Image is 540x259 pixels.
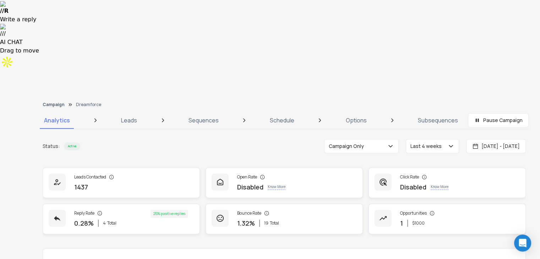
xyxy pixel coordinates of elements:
[431,184,448,190] p: Know More
[400,182,426,192] p: Disabled
[369,204,526,234] a: Opportunities1$1000
[414,112,462,129] a: Subsequences
[346,116,367,125] p: Options
[270,116,294,125] p: Schedule
[237,174,257,180] p: Open Rate
[400,218,403,228] p: 1
[76,102,101,108] p: Dreamforce
[40,112,74,129] a: Analytics
[43,167,200,198] a: Leads Contacted1437
[43,143,60,150] p: Status:
[117,112,141,129] a: Leads
[64,142,80,150] div: Active
[74,174,106,180] p: Leads Contacted
[329,143,367,150] p: Campaign Only
[237,182,263,192] p: Disabled
[466,139,526,153] button: [DATE] - [DATE]
[206,167,363,198] a: Open RateDisabledKnow More
[264,220,268,226] span: 19
[189,116,219,125] p: Sequences
[43,204,200,234] a: Reply Rate0.28%4Total25% positive replies
[268,184,285,190] p: Know More
[468,113,529,127] button: Pause Campaign
[400,174,419,180] p: Click Rate
[400,210,427,216] p: Opportunities
[410,143,444,150] p: Last 4 weeks
[412,220,425,226] p: $ 1000
[121,116,137,125] p: Leads
[206,204,363,234] a: Bounce Rate1.32%19Total
[342,112,371,129] a: Options
[184,112,223,129] a: Sequences
[266,112,299,129] a: Schedule
[74,218,94,228] p: 0.28 %
[418,116,458,125] p: Subsequences
[270,220,279,226] span: Total
[237,210,261,216] p: Bounce Rate
[103,220,106,226] span: 4
[44,116,70,125] p: Analytics
[514,235,531,252] div: Open Intercom Messenger
[74,210,94,216] p: Reply Rate
[369,167,526,198] a: Click RateDisabledKnow More
[237,218,255,228] p: 1.32 %
[151,210,188,218] div: 25 % positive replies
[107,220,116,226] span: Total
[74,182,88,192] p: 1437
[43,102,65,108] button: Campaign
